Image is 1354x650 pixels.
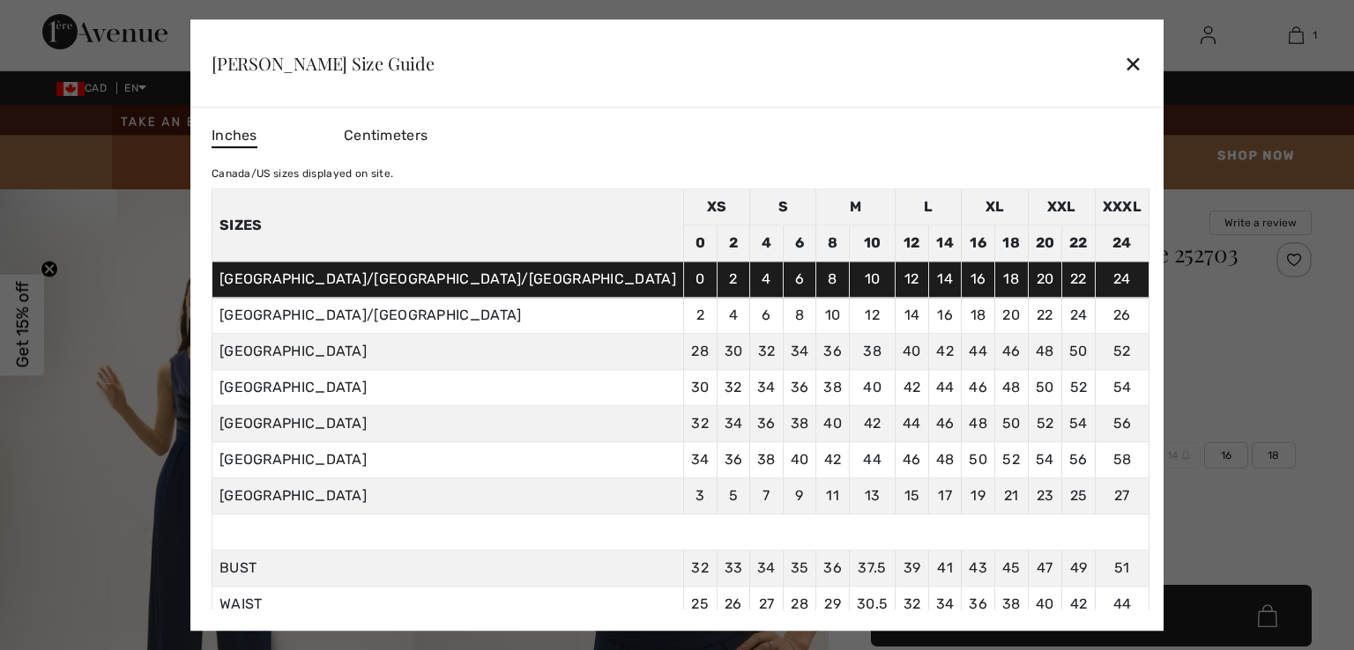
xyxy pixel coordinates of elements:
[823,559,842,576] span: 36
[212,406,683,442] td: [GEOGRAPHIC_DATA]
[212,442,683,478] td: [GEOGRAPHIC_DATA]
[962,406,995,442] td: 48
[683,298,717,334] td: 2
[928,406,962,442] td: 46
[683,442,717,478] td: 34
[896,478,929,514] td: 15
[791,595,808,612] span: 28
[717,478,750,514] td: 5
[962,189,1028,225] td: XL
[750,406,784,442] td: 36
[816,225,850,262] td: 8
[1028,334,1062,370] td: 48
[962,225,995,262] td: 16
[896,406,929,442] td: 44
[994,478,1028,514] td: 21
[936,595,955,612] span: 34
[1062,478,1096,514] td: 25
[858,559,886,576] span: 37.5
[816,406,850,442] td: 40
[212,55,435,72] div: [PERSON_NAME] Size Guide
[1028,406,1062,442] td: 52
[1028,262,1062,298] td: 20
[683,225,717,262] td: 0
[212,478,683,514] td: [GEOGRAPHIC_DATA]
[1028,370,1062,406] td: 50
[928,478,962,514] td: 17
[717,262,750,298] td: 2
[1095,225,1149,262] td: 24
[1002,559,1021,576] span: 45
[212,370,683,406] td: [GEOGRAPHIC_DATA]
[994,262,1028,298] td: 18
[783,262,816,298] td: 6
[896,225,929,262] td: 12
[849,442,895,478] td: 44
[849,334,895,370] td: 38
[1113,595,1132,612] span: 44
[750,442,784,478] td: 38
[691,559,709,576] span: 32
[717,298,750,334] td: 4
[717,225,750,262] td: 2
[928,262,962,298] td: 14
[212,189,683,262] th: Sizes
[683,189,749,225] td: XS
[896,298,929,334] td: 14
[683,406,717,442] td: 32
[717,370,750,406] td: 32
[717,442,750,478] td: 36
[1095,298,1149,334] td: 26
[750,225,784,262] td: 4
[750,298,784,334] td: 6
[849,298,895,334] td: 12
[750,334,784,370] td: 32
[1062,298,1096,334] td: 24
[994,298,1028,334] td: 20
[994,225,1028,262] td: 18
[904,559,921,576] span: 39
[824,595,841,612] span: 29
[849,225,895,262] td: 10
[212,262,683,298] td: [GEOGRAPHIC_DATA]/[GEOGRAPHIC_DATA]/[GEOGRAPHIC_DATA]
[1124,45,1142,82] div: ✕
[816,262,850,298] td: 8
[849,262,895,298] td: 10
[1028,298,1062,334] td: 22
[962,334,995,370] td: 44
[816,189,896,225] td: M
[783,225,816,262] td: 6
[717,334,750,370] td: 30
[783,334,816,370] td: 34
[750,478,784,514] td: 7
[725,595,742,612] span: 26
[896,370,929,406] td: 42
[750,370,784,406] td: 34
[783,406,816,442] td: 38
[1062,334,1096,370] td: 50
[904,595,921,612] span: 32
[783,478,816,514] td: 9
[750,262,784,298] td: 4
[783,370,816,406] td: 36
[212,125,257,148] span: Inches
[969,559,987,576] span: 43
[896,262,929,298] td: 12
[212,334,683,370] td: [GEOGRAPHIC_DATA]
[1095,442,1149,478] td: 58
[1062,442,1096,478] td: 56
[928,334,962,370] td: 42
[849,370,895,406] td: 40
[994,370,1028,406] td: 48
[1095,189,1149,225] td: XXXL
[750,189,816,225] td: S
[896,442,929,478] td: 46
[1062,406,1096,442] td: 54
[683,370,717,406] td: 30
[928,298,962,334] td: 16
[849,478,895,514] td: 13
[969,595,987,612] span: 36
[816,334,850,370] td: 36
[344,127,428,144] span: Centimeters
[1002,595,1021,612] span: 38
